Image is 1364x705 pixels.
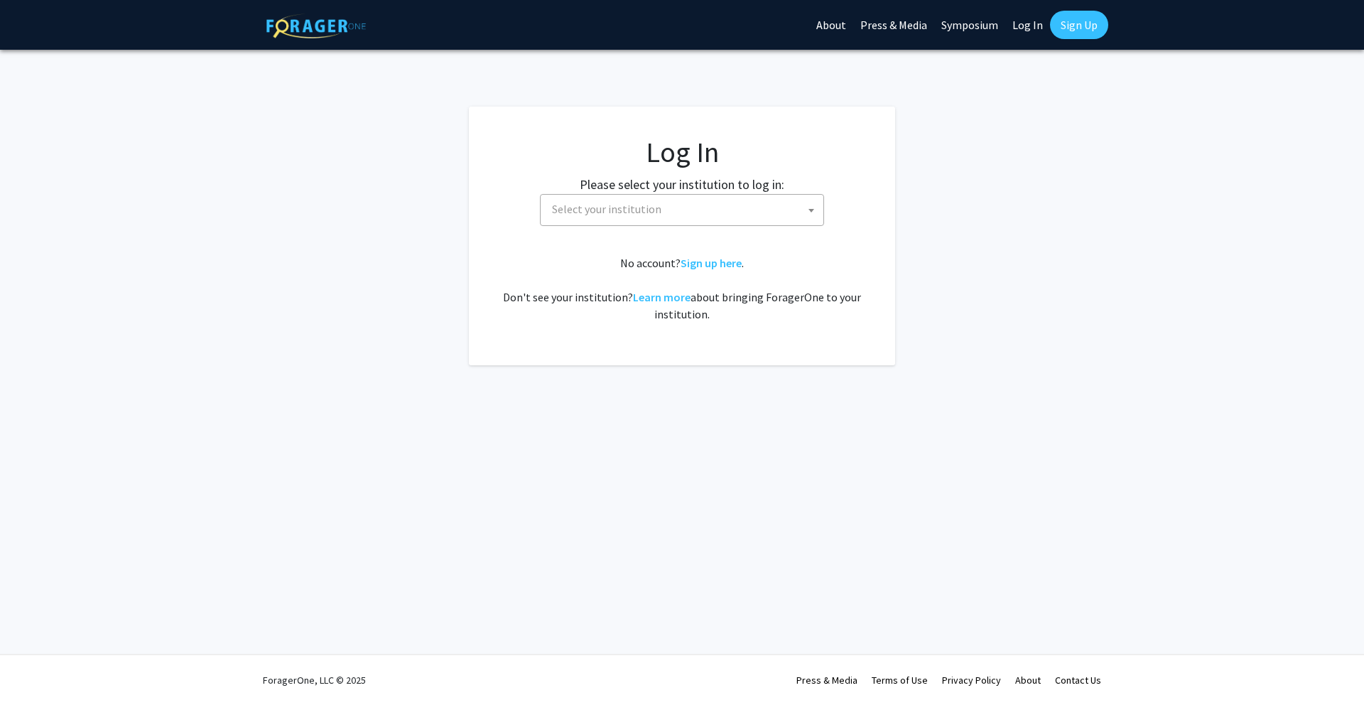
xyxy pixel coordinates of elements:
[872,674,928,687] a: Terms of Use
[1015,674,1041,687] a: About
[266,14,366,38] img: ForagerOne Logo
[1055,674,1101,687] a: Contact Us
[497,135,867,169] h1: Log In
[580,175,784,194] label: Please select your institution to log in:
[681,256,742,270] a: Sign up here
[942,674,1001,687] a: Privacy Policy
[633,290,691,304] a: Learn more about bringing ForagerOne to your institution
[540,194,824,226] span: Select your institution
[497,254,867,323] div: No account? . Don't see your institution? about bringing ForagerOne to your institution.
[1050,11,1108,39] a: Sign Up
[263,655,366,705] div: ForagerOne, LLC © 2025
[552,202,661,216] span: Select your institution
[796,674,857,687] a: Press & Media
[546,195,823,224] span: Select your institution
